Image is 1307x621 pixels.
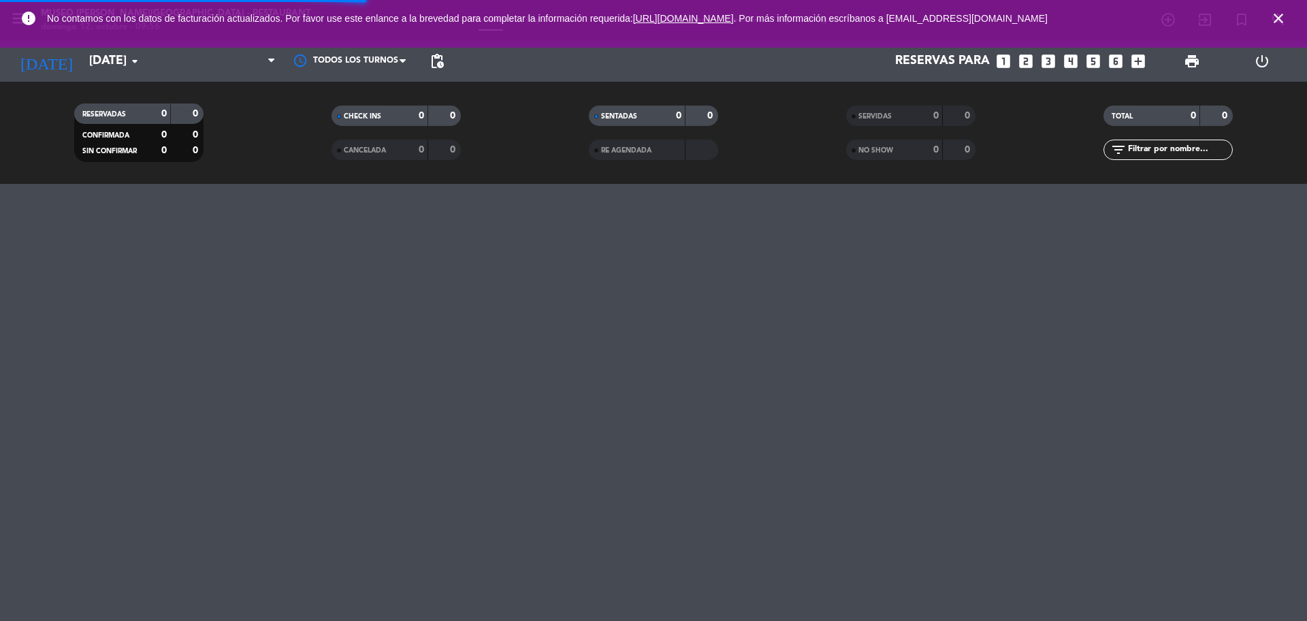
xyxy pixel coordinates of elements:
[20,10,37,27] i: error
[1191,111,1196,121] strong: 0
[1129,52,1147,70] i: add_box
[450,145,458,155] strong: 0
[47,13,1048,24] span: No contamos con los datos de facturación actualizados. Por favor use este enlance a la brevedad p...
[450,111,458,121] strong: 0
[1227,41,1297,82] div: LOG OUT
[1017,52,1035,70] i: looks_two
[161,130,167,140] strong: 0
[193,130,201,140] strong: 0
[82,111,126,118] span: RESERVADAS
[1107,52,1125,70] i: looks_6
[161,109,167,118] strong: 0
[429,53,445,69] span: pending_actions
[10,46,82,76] i: [DATE]
[1062,52,1080,70] i: looks_4
[1222,111,1230,121] strong: 0
[895,54,990,68] span: Reservas para
[419,145,424,155] strong: 0
[1112,113,1133,120] span: TOTAL
[1127,142,1232,157] input: Filtrar por nombre...
[161,146,167,155] strong: 0
[127,53,143,69] i: arrow_drop_down
[633,13,734,24] a: [URL][DOMAIN_NAME]
[193,109,201,118] strong: 0
[965,145,973,155] strong: 0
[707,111,715,121] strong: 0
[858,113,892,120] span: SERVIDAS
[193,146,201,155] strong: 0
[344,113,381,120] span: CHECK INS
[734,13,1048,24] a: . Por más información escríbanos a [EMAIL_ADDRESS][DOMAIN_NAME]
[1270,10,1287,27] i: close
[82,148,137,155] span: SIN CONFIRMAR
[601,113,637,120] span: SENTADAS
[1254,53,1270,69] i: power_settings_new
[676,111,681,121] strong: 0
[1184,53,1200,69] span: print
[1110,142,1127,158] i: filter_list
[995,52,1012,70] i: looks_one
[858,147,893,154] span: NO SHOW
[82,132,129,139] span: CONFIRMADA
[1039,52,1057,70] i: looks_3
[933,145,939,155] strong: 0
[344,147,386,154] span: CANCELADA
[419,111,424,121] strong: 0
[601,147,651,154] span: RE AGENDADA
[933,111,939,121] strong: 0
[965,111,973,121] strong: 0
[1084,52,1102,70] i: looks_5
